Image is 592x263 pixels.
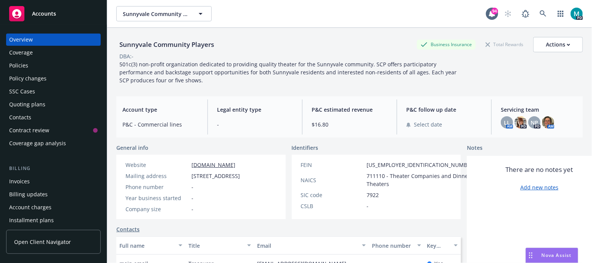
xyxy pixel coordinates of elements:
div: Billing updates [9,188,48,200]
div: Title [188,242,243,250]
div: Company size [125,205,188,213]
span: 7922 [367,191,379,199]
img: photo [571,8,583,20]
div: Coverage gap analysis [9,137,66,149]
span: P&C follow up date [406,106,482,114]
div: Website [125,161,188,169]
div: Policy changes [9,72,47,85]
a: Account charges [6,201,101,213]
a: Overview [6,34,101,46]
img: photo [515,116,527,128]
button: Full name [116,236,185,255]
div: Phone number [372,242,412,250]
div: Year business started [125,194,188,202]
a: Switch app [553,6,568,21]
a: Policies [6,59,101,72]
div: FEIN [301,161,364,169]
a: Quoting plans [6,98,101,111]
div: Phone number [125,183,188,191]
span: Legal entity type [217,106,293,114]
span: Notes [467,144,483,153]
button: Email [254,236,369,255]
div: Account charges [9,201,51,213]
a: Billing updates [6,188,101,200]
a: SSC Cases [6,85,101,98]
span: Identifiers [292,144,319,152]
div: Invoices [9,175,30,188]
button: Nova Assist [526,248,578,263]
a: Installment plans [6,214,101,226]
div: Email [257,242,357,250]
div: Overview [9,34,33,46]
span: Account type [122,106,198,114]
span: There are no notes yet [506,165,573,174]
a: Invoices [6,175,101,188]
a: Coverage [6,47,101,59]
span: 711110 - Theater Companies and Dinner Theaters [367,172,476,188]
button: Phone number [369,236,424,255]
div: SIC code [301,191,364,199]
span: Sunnyvale Community Players [123,10,189,18]
div: Policies [9,59,28,72]
span: - [217,120,293,128]
a: Policy changes [6,72,101,85]
div: Sunnyvale Community Players [116,40,217,50]
span: Select date [414,120,442,128]
span: Accounts [32,11,56,17]
span: [US_EMPLOYER_IDENTIFICATION_NUMBER] [367,161,476,169]
span: Nova Assist [542,252,572,258]
div: Drag to move [526,248,536,263]
div: Billing [6,165,101,172]
span: - [191,183,193,191]
span: 501c(3) non-profit organization dedicated to providing quality theater for the Sunnyvale communit... [119,61,458,84]
a: Accounts [6,3,101,24]
div: Total Rewards [482,40,527,49]
div: Actions [546,37,570,52]
span: NP [531,119,538,127]
a: [DOMAIN_NAME] [191,161,235,168]
div: Contacts [9,111,31,123]
button: Sunnyvale Community Players [116,6,212,21]
a: Contacts [6,111,101,123]
button: Key contact [424,236,461,255]
button: Actions [533,37,583,52]
div: CSLB [301,202,364,210]
a: Start snowing [500,6,516,21]
span: Open Client Navigator [14,238,71,246]
div: Key contact [427,242,449,250]
a: Add new notes [520,183,558,191]
div: Coverage [9,47,33,59]
div: Contract review [9,124,49,136]
span: LL [504,119,510,127]
span: P&C estimated revenue [312,106,388,114]
div: SSC Cases [9,85,35,98]
a: Contract review [6,124,101,136]
span: - [367,202,369,210]
img: photo [542,116,554,128]
div: Full name [119,242,174,250]
div: Business Insurance [417,40,476,49]
span: Servicing team [501,106,577,114]
div: Quoting plans [9,98,45,111]
span: - [191,205,193,213]
div: Installment plans [9,214,54,226]
div: Mailing address [125,172,188,180]
span: $16.80 [312,120,388,128]
span: P&C - Commercial lines [122,120,198,128]
span: General info [116,144,148,152]
a: Report a Bug [518,6,533,21]
span: - [191,194,193,202]
span: [STREET_ADDRESS] [191,172,240,180]
a: Coverage gap analysis [6,137,101,149]
div: NAICS [301,176,364,184]
div: 94 [491,8,498,14]
a: Search [536,6,551,21]
div: DBA: - [119,52,134,60]
button: Title [185,236,254,255]
a: Contacts [116,225,140,233]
